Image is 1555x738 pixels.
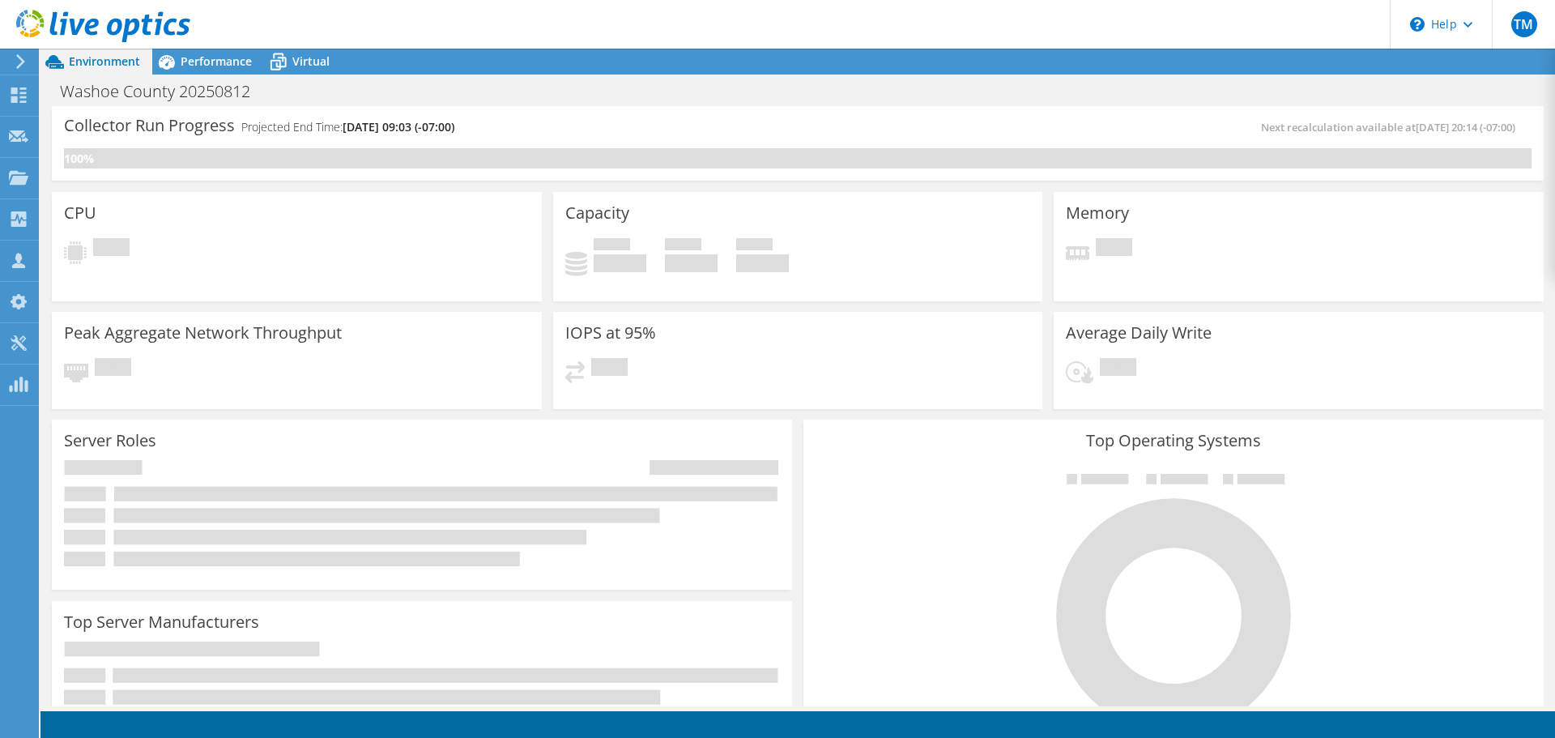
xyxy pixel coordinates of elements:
[816,432,1532,450] h3: Top Operating Systems
[1511,11,1537,37] span: TM
[64,204,96,222] h3: CPU
[1066,324,1212,342] h3: Average Daily Write
[736,254,789,272] h4: 0 GiB
[343,119,454,134] span: [DATE] 09:03 (-07:00)
[1261,120,1523,134] span: Next recalculation available at
[53,83,275,100] h1: Washoe County 20250812
[665,238,701,254] span: Free
[565,324,656,342] h3: IOPS at 95%
[292,53,330,69] span: Virtual
[95,358,131,380] span: Pending
[594,238,630,254] span: Used
[1416,120,1515,134] span: [DATE] 20:14 (-07:00)
[64,613,259,631] h3: Top Server Manufacturers
[69,53,140,69] span: Environment
[736,238,773,254] span: Total
[594,254,646,272] h4: 0 GiB
[1096,238,1132,260] span: Pending
[665,254,718,272] h4: 0 GiB
[1410,17,1425,32] svg: \n
[1100,358,1136,380] span: Pending
[565,204,629,222] h3: Capacity
[64,432,156,450] h3: Server Roles
[64,324,342,342] h3: Peak Aggregate Network Throughput
[93,238,130,260] span: Pending
[241,118,454,136] h4: Projected End Time:
[591,358,628,380] span: Pending
[181,53,252,69] span: Performance
[1066,204,1129,222] h3: Memory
